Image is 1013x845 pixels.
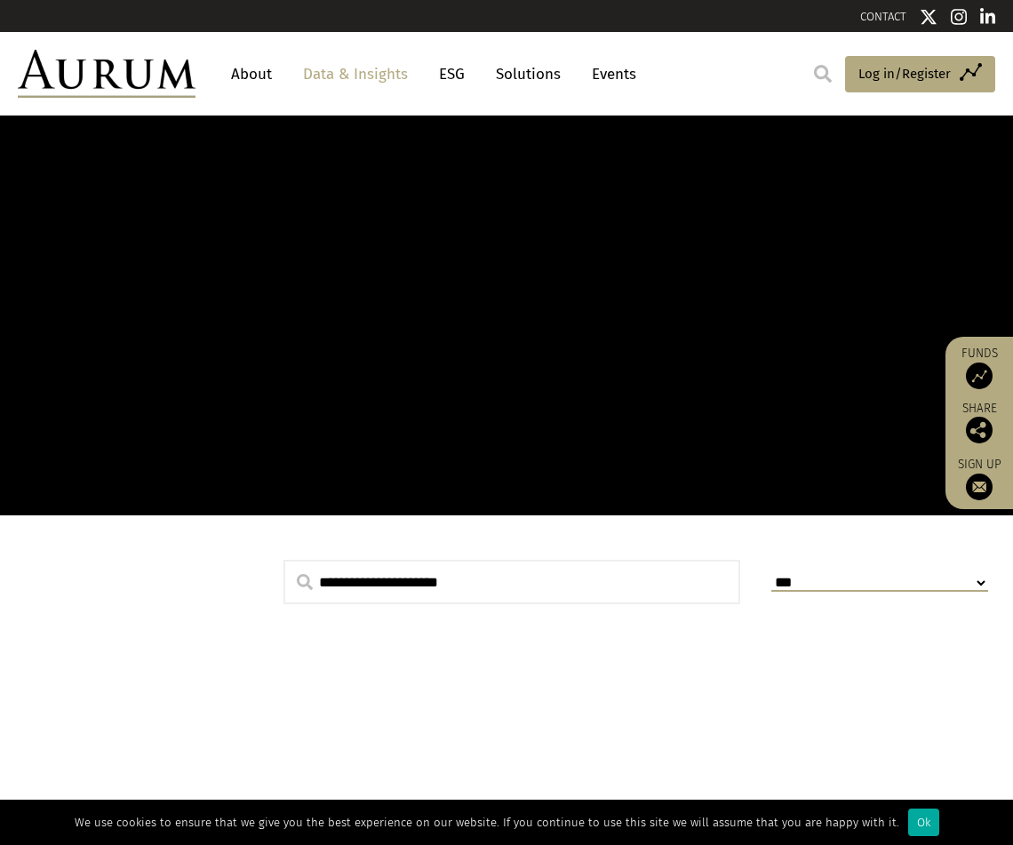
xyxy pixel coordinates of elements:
[954,346,1004,389] a: Funds
[920,8,937,26] img: Twitter icon
[294,58,417,91] a: Data & Insights
[954,403,1004,443] div: Share
[18,50,195,98] img: Aurum
[954,457,1004,500] a: Sign up
[814,65,832,83] img: search.svg
[966,474,993,500] img: Sign up to our newsletter
[845,56,995,93] a: Log in/Register
[297,574,313,590] img: search.svg
[860,10,906,23] a: CONTACT
[908,809,939,836] div: Ok
[966,417,993,443] img: Share this post
[951,8,967,26] img: Instagram icon
[858,63,951,84] span: Log in/Register
[487,58,570,91] a: Solutions
[583,58,636,91] a: Events
[430,58,474,91] a: ESG
[222,58,281,91] a: About
[980,8,996,26] img: Linkedin icon
[966,363,993,389] img: Access Funds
